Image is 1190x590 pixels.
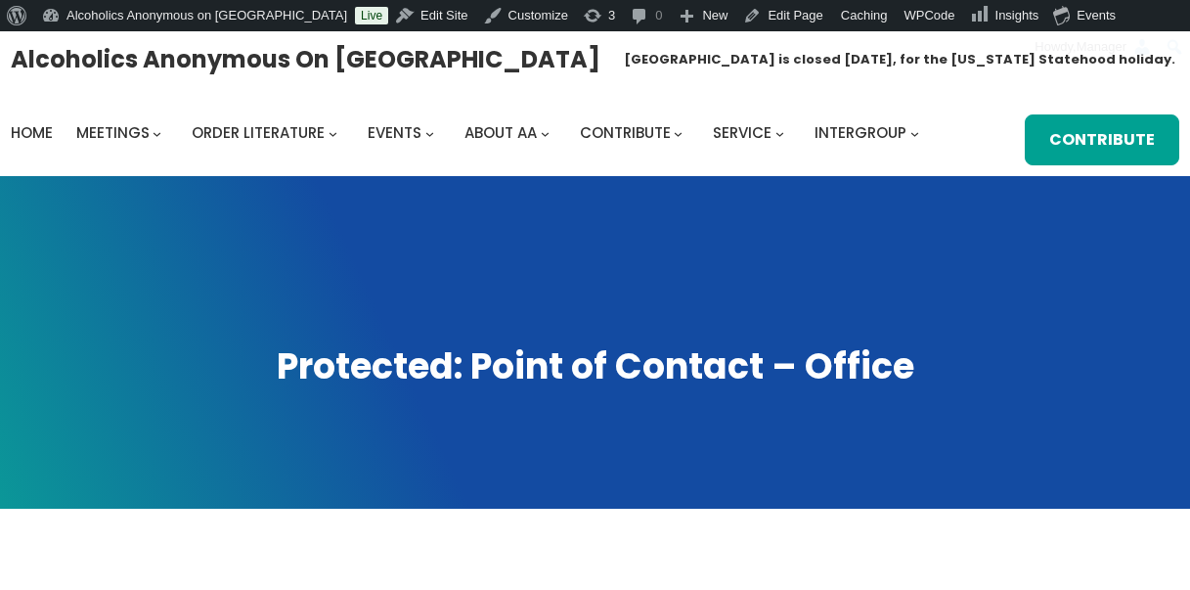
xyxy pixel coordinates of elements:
a: Events [368,119,421,147]
span: Meetings [76,122,150,143]
button: Intergroup submenu [910,128,919,137]
span: Manager [1077,39,1126,54]
button: Events submenu [425,128,434,137]
a: Intergroup [815,119,906,147]
button: Contribute submenu [674,128,683,137]
h1: [GEOGRAPHIC_DATA] is closed [DATE], for the [US_STATE] Statehood holiday. [624,50,1175,69]
a: Howdy, [1028,31,1160,63]
a: Live [355,7,388,24]
button: About AA submenu [541,128,550,137]
button: Meetings submenu [153,128,161,137]
a: About AA [464,119,537,147]
span: Events [368,122,421,143]
h1: Protected: Point of Contact – Office [19,342,1170,391]
a: Meetings [76,119,150,147]
button: Service submenu [775,128,784,137]
span: About AA [464,122,537,143]
a: Alcoholics Anonymous on [GEOGRAPHIC_DATA] [11,38,600,80]
span: Intergroup [815,122,906,143]
a: Service [713,119,771,147]
span: Service [713,122,771,143]
span: Contribute [580,122,671,143]
span: Home [11,122,53,143]
a: Home [11,119,53,147]
button: Order Literature submenu [329,128,337,137]
a: Contribute [580,119,671,147]
a: Contribute [1025,114,1179,165]
span: Order Literature [192,122,325,143]
nav: Intergroup [11,119,926,147]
